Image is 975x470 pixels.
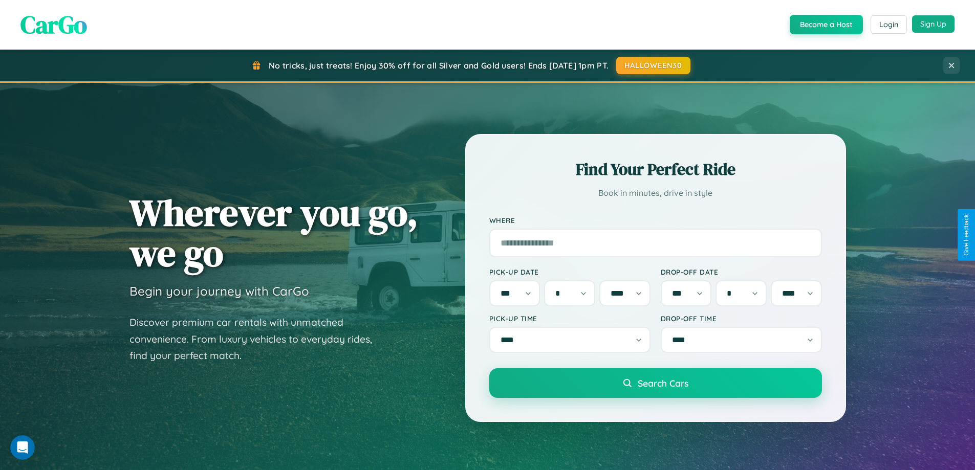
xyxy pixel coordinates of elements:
p: Discover premium car rentals with unmatched convenience. From luxury vehicles to everyday rides, ... [129,314,385,364]
label: Pick-up Date [489,267,651,276]
iframe: Intercom live chat [10,435,35,460]
h2: Find Your Perfect Ride [489,158,822,181]
label: Drop-off Date [661,267,822,276]
span: CarGo [20,8,87,41]
h1: Wherever you go, we go [129,192,418,273]
button: Search Cars [489,368,822,398]
div: Give Feedback [963,214,970,256]
label: Drop-off Time [661,314,822,323]
label: Where [489,216,822,225]
h3: Begin your journey with CarGo [129,283,309,299]
label: Pick-up Time [489,314,651,323]
span: No tricks, just treats! Enjoy 30% off for all Silver and Gold users! Ends [DATE] 1pm PT. [269,60,609,71]
span: Search Cars [638,377,688,389]
button: Become a Host [790,15,863,34]
button: Login [871,15,907,34]
p: Book in minutes, drive in style [489,186,822,200]
button: Sign Up [912,15,955,33]
button: HALLOWEEN30 [616,57,690,74]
